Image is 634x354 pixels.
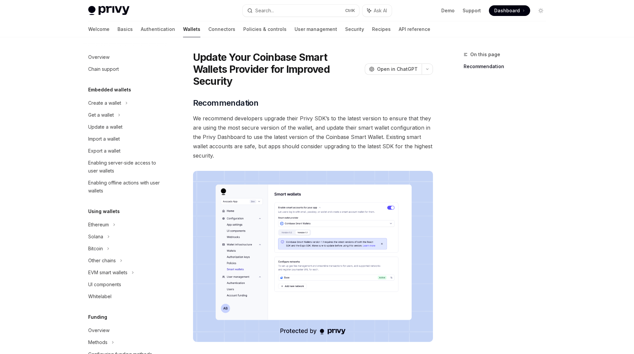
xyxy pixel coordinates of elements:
[494,7,520,14] span: Dashboard
[193,51,362,87] h1: Update Your Coinbase Smart Wallets Provider for Improved Security
[489,5,530,16] a: Dashboard
[243,5,359,17] button: Search...CtrlK
[470,51,500,59] span: On this page
[88,65,119,73] div: Chain support
[88,233,103,241] div: Solana
[374,7,387,14] span: Ask AI
[141,21,175,37] a: Authentication
[88,293,111,300] div: Whitelabel
[377,66,418,72] span: Open in ChatGPT
[193,114,433,160] span: We recommend developers upgrade their Privy SDK’s to the latest version to ensure that they are u...
[183,21,200,37] a: Wallets
[83,145,168,157] a: Export a wallet
[463,7,481,14] a: Support
[117,21,133,37] a: Basics
[83,279,168,291] a: UI components
[88,6,129,15] img: light logo
[372,21,391,37] a: Recipes
[441,7,455,14] a: Demo
[88,326,109,334] div: Overview
[345,21,364,37] a: Security
[345,8,355,13] span: Ctrl K
[83,291,168,302] a: Whitelabel
[88,313,107,321] h5: Funding
[88,86,131,94] h5: Embedded wallets
[243,21,287,37] a: Policies & controls
[255,7,274,15] div: Search...
[535,5,546,16] button: Toggle dark mode
[83,324,168,336] a: Overview
[193,98,259,108] span: Recommendation
[88,338,107,346] div: Methods
[83,63,168,75] a: Chain support
[88,281,121,289] div: UI components
[88,245,103,253] div: Bitcoin
[208,21,235,37] a: Connectors
[83,177,168,197] a: Enabling offline actions with user wallets
[83,157,168,177] a: Enabling server-side access to user wallets
[362,5,392,17] button: Ask AI
[83,121,168,133] a: Update a wallet
[88,159,164,175] div: Enabling server-side access to user wallets
[88,111,114,119] div: Get a wallet
[88,53,109,61] div: Overview
[83,133,168,145] a: Import a wallet
[88,135,120,143] div: Import a wallet
[88,99,121,107] div: Create a wallet
[464,61,551,72] a: Recommendation
[88,179,164,195] div: Enabling offline actions with user wallets
[88,21,109,37] a: Welcome
[193,171,433,342] img: Sample enable smart wallets
[88,269,127,277] div: EVM smart wallets
[295,21,337,37] a: User management
[399,21,430,37] a: API reference
[365,63,422,75] button: Open in ChatGPT
[88,257,116,265] div: Other chains
[88,147,120,155] div: Export a wallet
[88,221,109,229] div: Ethereum
[83,51,168,63] a: Overview
[88,123,122,131] div: Update a wallet
[88,207,120,215] h5: Using wallets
